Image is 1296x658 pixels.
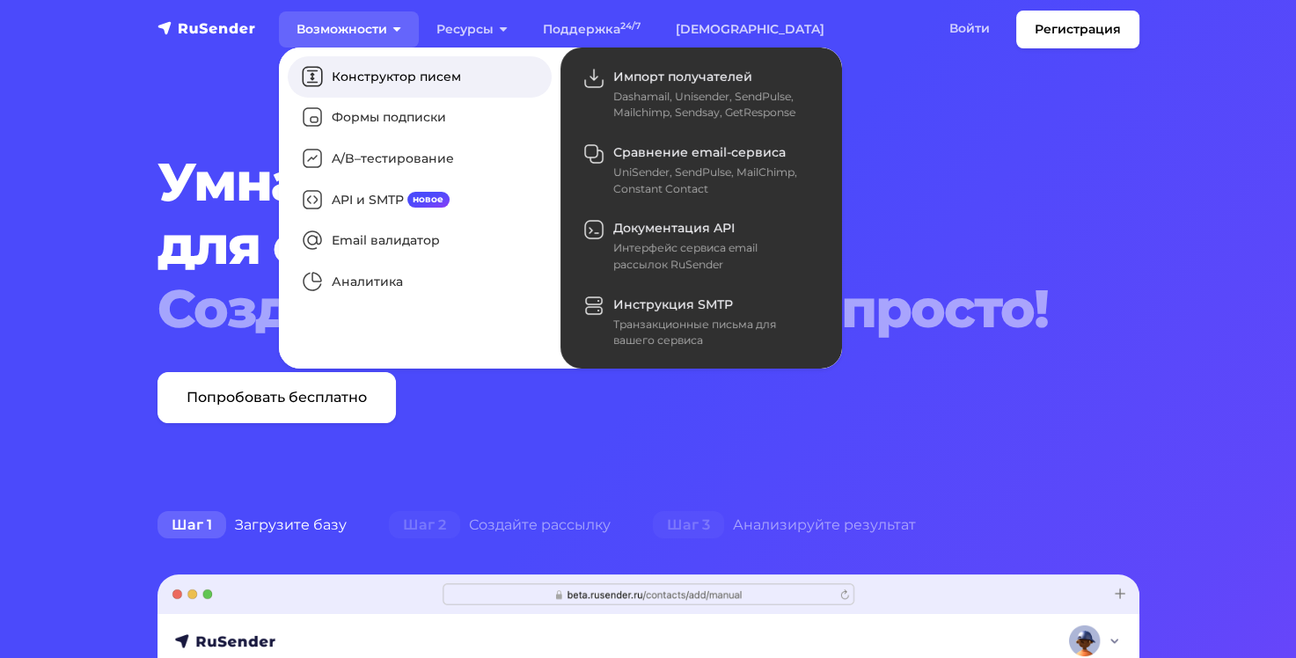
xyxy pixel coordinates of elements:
a: Возможности [279,11,419,48]
div: Транзакционные письма для вашего сервиса [613,317,812,349]
a: Конструктор писем [288,56,552,98]
span: Шаг 1 [157,511,226,539]
a: Поддержка24/7 [525,11,658,48]
span: новое [407,192,450,208]
a: Формы подписки [288,98,552,139]
span: Инструкция SMTP [613,296,733,312]
a: Документация API Интерфейс сервиса email рассылок RuSender [569,208,833,284]
span: Импорт получателей [613,69,752,84]
a: Войти [932,11,1007,47]
a: API и SMTPновое [288,179,552,221]
span: Шаг 2 [389,511,460,539]
div: Загрузите базу [136,508,368,543]
a: Ресурсы [419,11,525,48]
div: Dashamail, Unisender, SendPulse, Mailchimp, Sendsay, GetResponse [613,89,812,121]
a: Email валидатор [288,221,552,262]
div: Анализируйте результат [632,508,937,543]
div: Интерфейс сервиса email рассылок RuSender [613,240,812,273]
h1: Умная система для email рассылок. [157,150,1056,340]
sup: 24/7 [620,20,641,32]
span: Документация API [613,220,735,236]
img: RuSender [157,19,256,37]
a: Импорт получателей Dashamail, Unisender, SendPulse, Mailchimp, Sendsay, GetResponse [569,56,833,132]
a: Попробовать бесплатно [157,372,396,423]
a: Сравнение email-сервиса UniSender, SendPulse, MailChimp, Constant Contact [569,132,833,208]
span: Шаг 3 [653,511,724,539]
a: [DEMOGRAPHIC_DATA] [658,11,842,48]
a: A/B–тестирование [288,138,552,179]
a: Инструкция SMTP Транзакционные письма для вашего сервиса [569,284,833,360]
div: Создайте рассылку [368,508,632,543]
div: Создать рассылку — это просто! [157,277,1056,340]
div: UniSender, SendPulse, MailChimp, Constant Contact [613,164,812,197]
a: Регистрация [1016,11,1139,48]
span: Сравнение email-сервиса [613,144,786,160]
a: Аналитика [288,261,552,303]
